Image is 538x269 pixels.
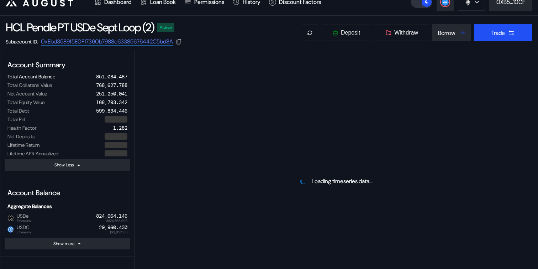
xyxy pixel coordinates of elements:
[14,213,31,222] span: USDe
[17,219,31,223] span: Ethereum
[7,215,14,221] img: USDE.png
[7,125,37,131] div: Health Factor
[5,159,130,171] button: Show Less
[5,185,130,200] div: Account Balance
[312,177,373,185] div: Loading timeseries data...
[474,24,532,41] button: Trade
[96,73,127,80] div: 851,084.487
[6,38,38,45] div: Subaccount ID:
[17,231,31,234] span: Ethereum
[5,200,130,212] div: Aggregate Balances
[7,226,14,233] img: usdc.png
[321,24,371,41] button: Deposit
[96,90,127,97] div: 251,250.041
[7,142,39,148] div: Lifetime Return
[14,224,31,234] span: USDC
[7,108,29,114] div: Total Debt
[5,57,130,72] div: Account Summary
[491,29,505,37] div: Trade
[110,231,127,234] span: $29,952.163
[160,25,172,30] div: Active
[374,24,429,41] button: Withdraw
[99,224,127,231] div: 29,960.430
[432,24,471,41] button: Borrow
[96,99,127,105] div: 168,793.342
[7,90,47,97] div: Net Account Value
[5,238,130,249] button: Show more
[7,116,27,123] div: Total PnL
[438,29,455,37] div: Borrow
[96,213,127,219] div: 824,664.146
[96,108,127,114] div: 599,834.446
[7,150,58,157] div: Lifetime APR Annualized
[7,133,35,140] div: Net Deposits
[394,30,418,36] span: Withdraw
[6,20,154,35] div: HCL Pendle PT USDe Sept Loop (2)
[106,219,127,223] span: $824,566.993
[96,82,127,88] div: 768,627.788
[7,82,52,88] div: Total Collateral Value
[41,38,173,46] a: 0xEbd3589f5E0F17360b7988c63385676442C5bd8A
[11,229,15,233] img: svg+xml,%3c
[113,125,127,131] div: 1.282
[54,162,74,168] div: Show Less
[11,218,15,221] img: svg+xml,%3c
[53,241,74,247] div: Show more
[7,99,44,105] div: Total Equity Value
[7,73,55,80] div: Total Account Balance
[300,178,306,185] img: pending
[341,30,360,36] span: Deposit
